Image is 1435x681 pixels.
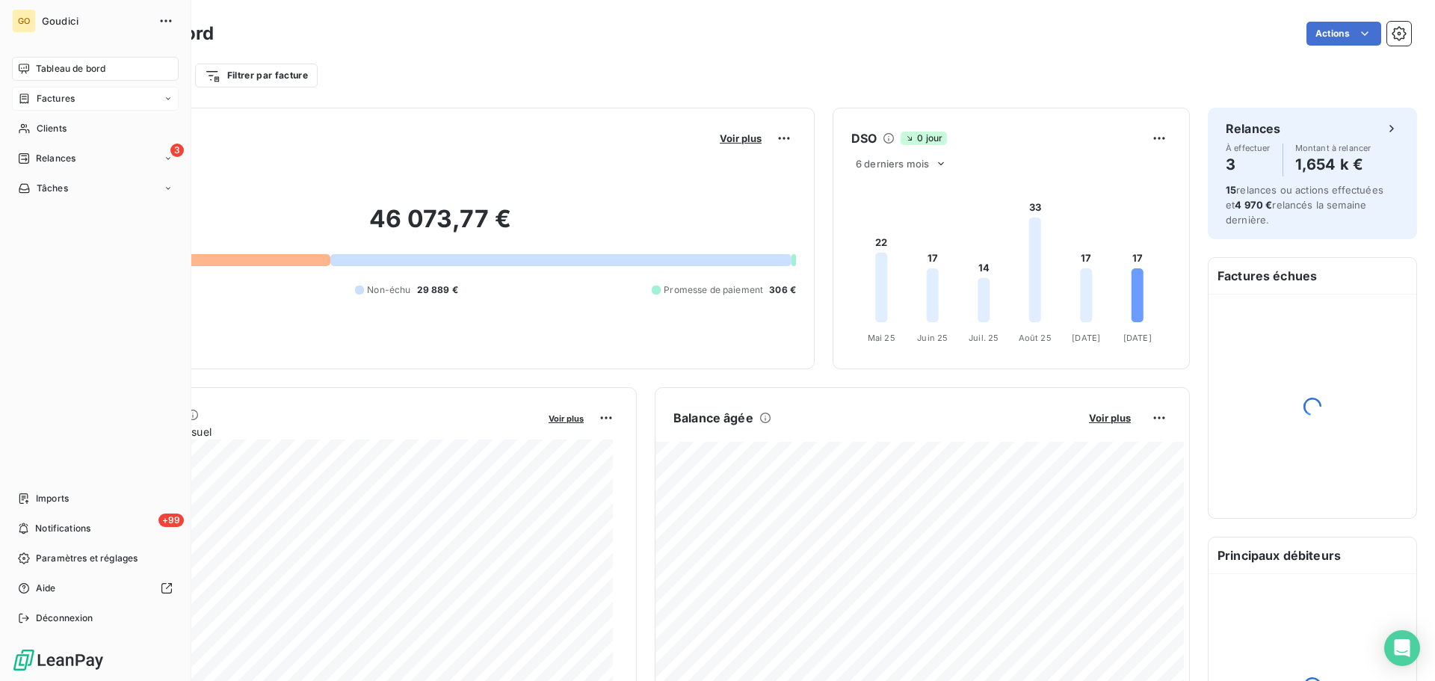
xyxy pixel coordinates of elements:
span: 0 jour [901,132,947,145]
span: Imports [36,492,69,505]
tspan: Mai 25 [868,333,895,343]
div: Open Intercom Messenger [1384,630,1420,666]
button: Filtrer par facture [195,64,318,87]
button: Voir plus [1084,411,1135,425]
button: Actions [1306,22,1381,46]
span: Clients [37,122,67,135]
tspan: Juin 25 [917,333,948,343]
h6: DSO [851,129,877,147]
span: 29 889 € [417,283,458,297]
tspan: Août 25 [1019,333,1052,343]
span: Déconnexion [36,611,93,625]
span: relances ou actions effectuées et relancés la semaine dernière. [1226,184,1383,226]
span: Voir plus [1089,412,1131,424]
button: Voir plus [715,132,766,145]
span: Non-échu [367,283,410,297]
h6: Relances [1226,120,1280,138]
tspan: [DATE] [1072,333,1100,343]
span: 306 € [769,283,796,297]
h6: Balance âgée [673,409,753,427]
a: Aide [12,576,179,600]
span: Aide [36,582,56,595]
h4: 3 [1226,152,1271,176]
span: Factures [37,92,75,105]
button: Voir plus [544,411,588,425]
tspan: Juil. 25 [969,333,999,343]
h4: 1,654 k € [1295,152,1371,176]
span: +99 [158,514,184,527]
span: 6 derniers mois [856,158,929,170]
h6: Factures échues [1209,258,1416,294]
span: Chiffre d'affaires mensuel [84,424,538,440]
h6: Principaux débiteurs [1209,537,1416,573]
span: Montant à relancer [1295,144,1371,152]
span: Notifications [35,522,90,535]
span: Tâches [37,182,68,195]
span: Voir plus [720,132,762,144]
h2: 46 073,77 € [84,204,796,249]
span: Paramètres et réglages [36,552,138,565]
span: Relances [36,152,75,165]
span: Goudici [42,15,149,27]
tspan: [DATE] [1123,333,1152,343]
div: GO [12,9,36,33]
span: 15 [1226,184,1236,196]
span: Tableau de bord [36,62,105,76]
span: Voir plus [549,413,584,424]
span: 4 970 € [1235,199,1272,211]
span: Promesse de paiement [664,283,763,297]
img: Logo LeanPay [12,648,105,672]
span: 3 [170,144,184,157]
span: À effectuer [1226,144,1271,152]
